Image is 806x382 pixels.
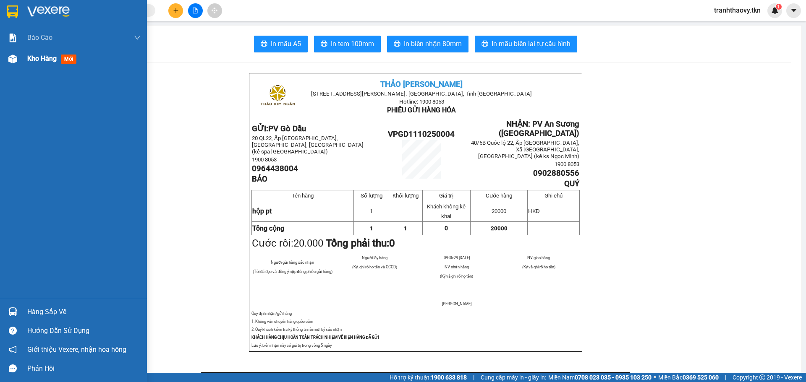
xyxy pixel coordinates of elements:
[380,80,463,89] span: THẢO [PERSON_NAME]
[10,61,94,75] b: GỬI : PV Gò Dầu
[251,335,379,340] strong: KHÁCH HÀNG CHỊU HOÀN TOÀN TRÁCH NHIỆM VỀ KIỆN HÀNG ĐÃ GỬI
[27,55,57,62] span: Kho hàng
[293,237,323,249] span: 20.000
[370,208,373,214] span: 1
[251,311,292,316] span: Quy định nhận/gửi hàng
[482,40,488,48] span: printer
[445,225,448,231] span: 0
[253,269,332,274] span: (Tôi đã đọc và đồng ý nộp đúng phiếu gửi hàng)
[404,225,407,231] span: 1
[27,32,52,43] span: Báo cáo
[7,5,18,18] img: logo-vxr
[548,373,652,382] span: Miền Nam
[173,8,179,13] span: plus
[10,10,52,52] img: logo.jpg
[252,174,267,184] span: BẢO
[251,327,342,332] span: 2. Quý khách kiểm tra kỹ thông tin rồi mới ký xác nhận
[725,373,726,382] span: |
[387,106,456,114] span: PHIẾU GỬI HÀNG HÓA
[251,343,332,348] span: Lưu ý: biên nhận này có giá trị trong vòng 5 ngày
[777,4,780,10] span: 1
[439,192,453,199] span: Giá trị
[492,208,506,214] span: 20000
[134,34,141,41] span: down
[445,265,469,269] span: NV nhận hàng
[252,237,395,249] span: Cước rồi:
[27,362,141,375] div: Phản hồi
[399,99,444,105] span: Hotline: 1900 8053
[271,260,314,265] span: Người gửi hàng xác nhận
[261,40,267,48] span: printer
[759,374,765,380] span: copyright
[444,255,470,260] span: 09:36:29 [DATE]
[168,3,183,18] button: plus
[252,156,277,163] span: 1900 8053
[8,55,17,63] img: warehouse-icon
[404,39,462,49] span: In biên nhận 80mm
[27,344,126,355] span: Giới thiệu Vexere, nhận hoa hồng
[475,36,577,52] button: printerIn mẫu biên lai tự cấu hình
[252,207,272,215] span: hộp pt
[9,364,17,372] span: message
[528,208,540,214] span: HKĐ
[61,55,76,64] span: mới
[251,319,313,324] span: 1. Không vân chuyển hàng quốc cấm
[9,327,17,335] span: question-circle
[481,373,546,382] span: Cung cấp máy in - giấy in:
[207,3,222,18] button: aim
[252,224,284,232] strong: Tổng cộng
[707,5,767,16] span: tranhthaovy.tkn
[555,161,579,167] span: 1900 8053
[188,3,203,18] button: file-add
[331,39,374,49] span: In tem 100mm
[390,373,467,382] span: Hỗ trợ kỹ thuật:
[268,124,306,133] span: PV Gò Dầu
[388,130,455,139] span: VPGD1110250004
[79,31,351,42] li: Hotline: 1900 8153
[499,120,579,138] span: NHẬN: PV An Sương ([GEOGRAPHIC_DATA])
[471,140,579,159] span: 40/5B Quốc lộ 22, Ấp [GEOGRAPHIC_DATA], Xã [GEOGRAPHIC_DATA], [GEOGRAPHIC_DATA] (kế ks Ngọc Minh)
[683,374,719,381] strong: 0369 525 060
[442,301,471,306] span: [PERSON_NAME]
[575,374,652,381] strong: 0708 023 035 - 0935 103 250
[321,40,327,48] span: printer
[491,225,508,231] span: 20000
[790,7,798,14] span: caret-down
[564,179,579,188] span: QUÝ
[271,39,301,49] span: In mẫu A5
[256,76,298,117] img: logo
[473,373,474,382] span: |
[252,164,298,173] span: 0964438004
[486,192,512,199] span: Cước hàng
[212,8,217,13] span: aim
[387,36,468,52] button: printerIn biên nhận 80mm
[658,373,719,382] span: Miền Bắc
[427,203,466,219] span: Khách không kê khai
[27,306,141,318] div: Hàng sắp về
[389,237,395,249] span: 0
[352,265,397,269] span: (Ký, ghi rõ họ tên và CCCD)
[393,192,419,199] span: Khối lượng
[361,192,382,199] span: Số lượng
[776,4,782,10] sup: 1
[654,376,656,379] span: ⚪️
[492,39,570,49] span: In mẫu biên lai tự cấu hình
[527,255,550,260] span: NV giao hàng
[252,135,364,155] span: 20 QL22, Ấp [GEOGRAPHIC_DATA], [GEOGRAPHIC_DATA], [GEOGRAPHIC_DATA] (kế spa [GEOGRAPHIC_DATA])
[394,40,400,48] span: printer
[292,192,314,199] span: Tên hàng
[79,21,351,31] li: [STREET_ADDRESS][PERSON_NAME]. [GEOGRAPHIC_DATA], Tỉnh [GEOGRAPHIC_DATA]
[314,36,381,52] button: printerIn tem 100mm
[326,237,395,249] strong: Tổng phải thu:
[533,169,579,178] span: 0902880556
[9,346,17,353] span: notification
[8,34,17,42] img: solution-icon
[440,274,473,278] span: (Ký và ghi rõ họ tên)
[370,225,373,231] span: 1
[544,192,563,199] span: Ghi chú
[192,8,198,13] span: file-add
[522,265,555,269] span: (Ký và ghi rõ họ tên)
[431,374,467,381] strong: 1900 633 818
[771,7,779,14] img: icon-new-feature
[8,307,17,316] img: warehouse-icon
